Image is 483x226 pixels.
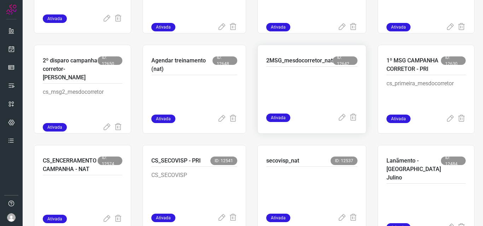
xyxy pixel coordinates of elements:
[266,157,299,165] p: secovisp_nat
[266,114,290,122] span: Ativada
[98,56,122,65] span: ID: 12650
[386,23,411,31] span: Ativada
[151,171,237,206] p: CS_SECOVISP
[210,157,237,165] span: ID: 12541
[386,157,441,182] p: Lanãmento - [GEOGRAPHIC_DATA] Julino
[213,56,237,65] span: ID: 12648
[43,88,122,123] p: cs_msg2_mesdocorretor
[43,56,98,82] p: 2º disparo campanha corretor-[PERSON_NAME]
[151,214,175,222] span: Ativada
[151,56,213,73] p: Agendar treinamento (nat)
[43,14,67,23] span: Ativada
[6,4,17,15] img: Logo
[7,213,16,222] img: avatar-user-boy.jpg
[151,115,175,123] span: Ativada
[43,157,98,173] p: CS_ENCERRAMENTO CAMPANHA - NAT
[386,115,411,123] span: Ativada
[386,79,466,115] p: cs_primeira_mesdocorretor
[266,56,333,65] p: 2MSG_mesdocorretor_nat
[331,157,357,165] span: ID: 12537
[98,157,122,165] span: ID: 12574
[151,157,201,165] p: CS_SECOVISP - PRI
[266,23,290,31] span: Ativada
[43,123,67,132] span: Ativada
[386,56,441,73] p: 1º MSG CAMPANHA CORRETOR - PRI
[43,215,67,223] span: Ativada
[441,157,466,165] span: ID: 12484
[151,23,175,31] span: Ativada
[266,214,290,222] span: Ativada
[441,56,466,65] span: ID: 12630
[333,56,357,65] span: ID: 12642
